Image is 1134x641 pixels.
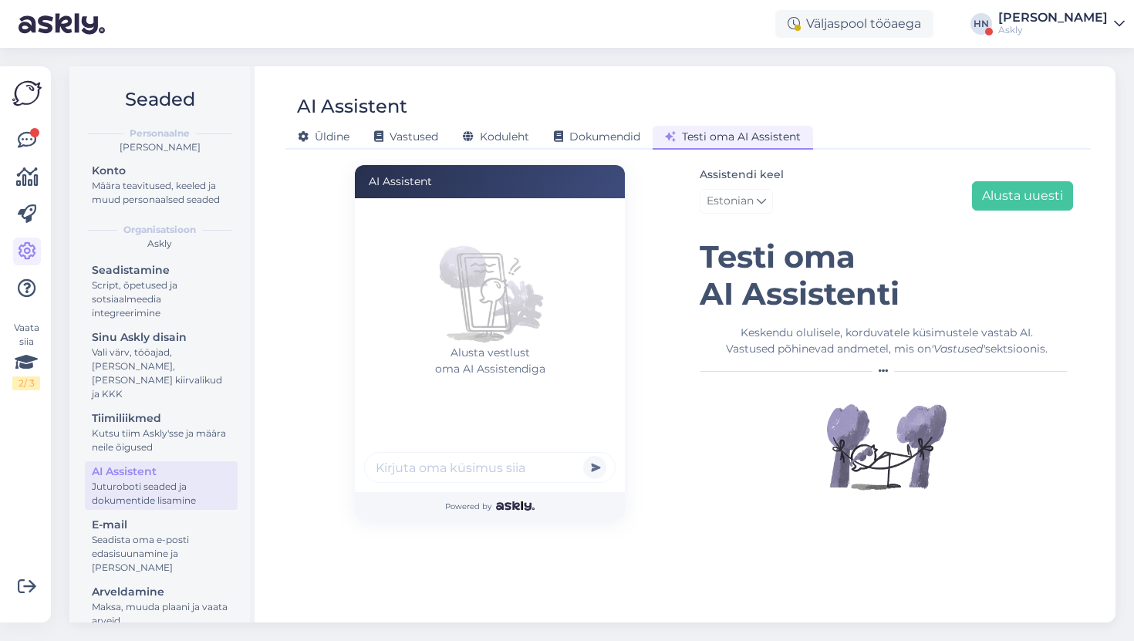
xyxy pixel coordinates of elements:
[92,163,231,179] div: Konto
[92,262,231,278] div: Seadistamine
[92,329,231,346] div: Sinu Askly disain
[12,79,42,108] img: Askly Logo
[85,582,238,630] a: ArveldamineMaksa, muuda plaani ja vaata arveid
[374,130,438,143] span: Vastused
[428,221,552,345] img: No chats
[554,130,640,143] span: Dokumendid
[130,127,190,140] b: Personaalne
[297,92,407,121] div: AI Assistent
[298,130,349,143] span: Üldine
[700,238,1073,312] h1: Testi oma AI Assistenti
[82,237,238,251] div: Askly
[12,321,40,390] div: Vaata siia
[463,130,529,143] span: Koduleht
[700,325,1073,357] div: Keskendu olulisele, korduvatele küsimustele vastab AI. Vastused põhinevad andmetel, mis on sektsi...
[82,85,238,114] h2: Seaded
[92,278,231,320] div: Script, õpetused ja sotsiaalmeedia integreerimine
[92,179,231,207] div: Määra teavitused, keeled ja muud personaalsed seaded
[85,408,238,457] a: TiimiliikmedKutsu tiim Askly'sse ja määra neile õigused
[92,346,231,401] div: Vali värv, tööajad, [PERSON_NAME], [PERSON_NAME] kiirvalikud ja KKK
[85,260,238,322] a: SeadistamineScript, õpetused ja sotsiaalmeedia integreerimine
[92,584,231,600] div: Arveldamine
[92,600,231,628] div: Maksa, muuda plaani ja vaata arveid
[998,12,1125,36] a: [PERSON_NAME]Askly
[92,464,231,480] div: AI Assistent
[825,385,948,508] img: Illustration
[775,10,933,38] div: Väljaspool tööaega
[12,376,40,390] div: 2 / 3
[92,517,231,533] div: E-mail
[92,533,231,575] div: Seadista oma e-posti edasisuunamine ja [PERSON_NAME]
[496,501,534,511] img: Askly
[364,345,616,377] p: Alusta vestlust oma AI Assistendiga
[998,12,1108,24] div: [PERSON_NAME]
[92,410,231,427] div: Tiimiliikmed
[700,167,784,183] label: Assistendi keel
[700,189,773,214] a: Estonian
[123,223,196,237] b: Organisatsioon
[355,165,625,198] div: AI Assistent
[707,193,754,210] span: Estonian
[445,501,534,512] span: Powered by
[85,514,238,577] a: E-mailSeadista oma e-posti edasisuunamine ja [PERSON_NAME]
[92,427,231,454] div: Kutsu tiim Askly'sse ja määra neile õigused
[85,461,238,510] a: AI AssistentJuturoboti seaded ja dokumentide lisamine
[85,160,238,209] a: KontoMäära teavitused, keeled ja muud personaalsed seaded
[82,140,238,154] div: [PERSON_NAME]
[665,130,801,143] span: Testi oma AI Assistent
[998,24,1108,36] div: Askly
[970,13,992,35] div: HN
[931,342,985,356] i: 'Vastused'
[92,480,231,508] div: Juturoboti seaded ja dokumentide lisamine
[972,181,1073,211] button: Alusta uuesti
[364,452,616,483] input: Kirjuta oma küsimus siia
[85,327,238,403] a: Sinu Askly disainVali värv, tööajad, [PERSON_NAME], [PERSON_NAME] kiirvalikud ja KKK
